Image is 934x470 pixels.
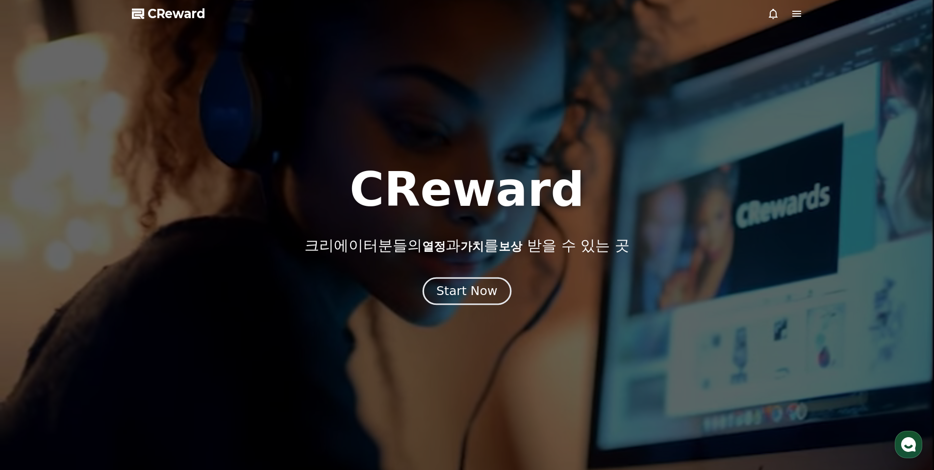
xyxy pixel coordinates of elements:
[304,237,629,254] p: 크리에이터분들의 과 를 받을 수 있는 곳
[151,325,163,333] span: 설정
[90,326,101,334] span: 대화
[31,325,37,333] span: 홈
[65,311,126,335] a: 대화
[132,6,205,22] a: CReward
[126,311,188,335] a: 설정
[499,240,522,253] span: 보상
[425,288,509,297] a: Start Now
[148,6,205,22] span: CReward
[3,311,65,335] a: 홈
[423,277,511,305] button: Start Now
[350,166,584,213] h1: CReward
[460,240,484,253] span: 가치
[436,283,497,299] div: Start Now
[422,240,446,253] span: 열정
